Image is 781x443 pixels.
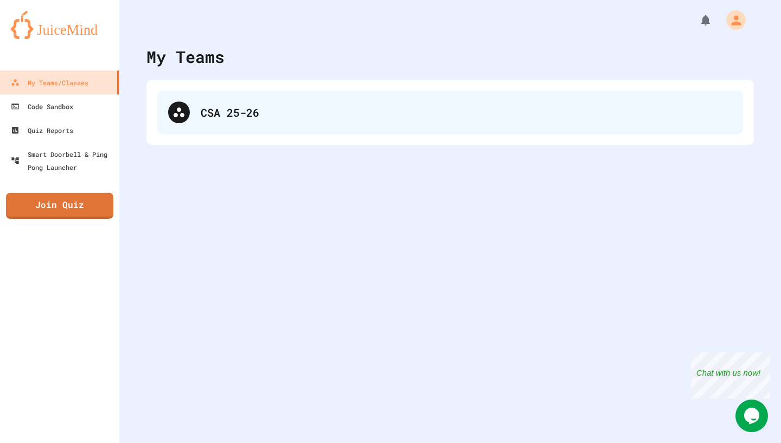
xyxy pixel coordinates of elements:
a: Join Quiz [6,193,113,219]
img: logo-orange.svg [11,11,108,39]
iframe: chat widget [735,400,770,432]
div: My Notifications [679,11,715,29]
div: My Teams/Classes [11,76,88,89]
div: My Teams [146,45,225,69]
div: Code Sandbox [11,100,73,113]
div: CSA 25-26 [157,91,743,134]
div: My Account [715,8,748,33]
iframe: chat widget [691,352,770,398]
div: Quiz Reports [11,124,73,137]
div: Smart Doorbell & Ping Pong Launcher [11,148,115,174]
div: CSA 25-26 [201,104,732,121]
